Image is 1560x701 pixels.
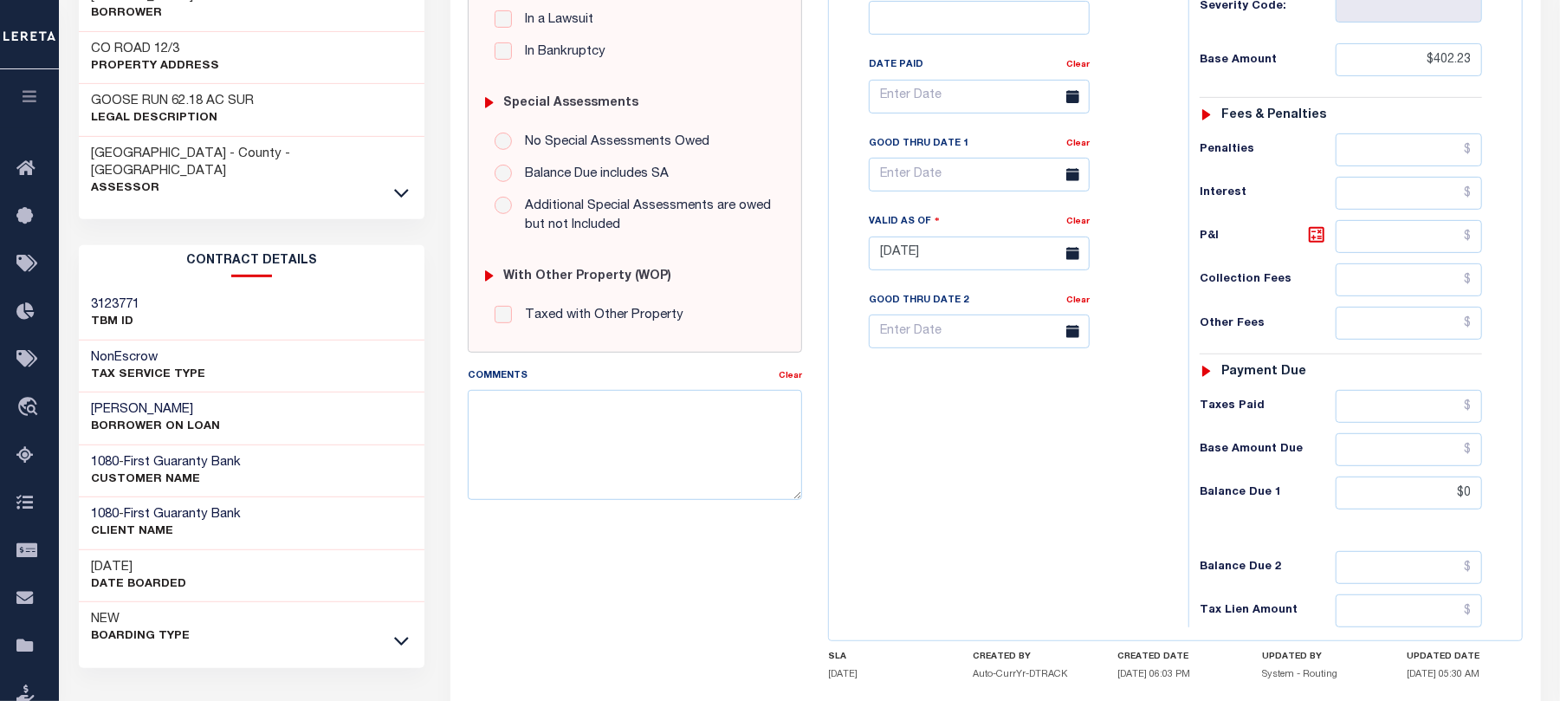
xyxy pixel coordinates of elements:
[92,508,120,521] span: 1080
[92,349,206,367] h3: NonEscrow
[828,670,858,679] span: [DATE]
[92,454,242,471] h3: -
[92,576,187,594] p: Date Boarded
[1117,652,1233,662] h4: CREATED DATE
[1336,594,1483,627] input: $
[92,146,412,180] h3: [GEOGRAPHIC_DATA] - County - [GEOGRAPHIC_DATA]
[79,245,425,277] h2: CONTRACT details
[1263,652,1379,662] h4: UPDATED BY
[92,314,140,331] p: TBM ID
[869,137,968,152] label: Good Thru Date 1
[92,419,221,436] p: BORROWER ON LOAN
[869,237,1090,270] input: Enter Date
[1336,43,1483,76] input: $
[516,10,593,30] label: In a Lawsuit
[92,296,140,314] h3: 3123771
[1408,652,1524,662] h4: UPDATED DATE
[92,611,191,628] h3: NEW
[92,456,120,469] span: 1080
[973,669,1089,680] h5: Auto-CurrYr-DTRACK
[973,652,1089,662] h4: CREATED BY
[16,397,44,419] i: travel_explore
[92,559,187,576] h3: [DATE]
[92,471,242,489] p: CUSTOMER Name
[504,96,639,111] h6: Special Assessments
[92,180,412,198] p: Assessor
[92,110,255,127] p: Legal Description
[1336,433,1483,466] input: $
[1066,140,1090,148] a: Clear
[1200,399,1335,413] h6: Taxes Paid
[468,369,528,384] label: Comments
[1221,108,1326,123] h6: Fees & Penalties
[516,133,709,153] label: No Special Assessments Owed
[1066,61,1090,69] a: Clear
[125,456,242,469] span: First Guaranty Bank
[869,213,940,230] label: Valid as Of
[1066,296,1090,305] a: Clear
[92,401,221,419] h3: [PERSON_NAME]
[92,93,255,110] h3: GOOSE RUN 62.18 AC SUR
[1066,217,1090,226] a: Clear
[869,158,1090,191] input: Enter Date
[1336,177,1483,210] input: $
[92,523,242,541] p: CLIENT Name
[92,5,194,23] p: Borrower
[1200,54,1335,68] h6: Base Amount
[516,306,683,326] label: Taxed with Other Property
[1200,317,1335,331] h6: Other Fees
[125,508,242,521] span: First Guaranty Bank
[1200,224,1335,249] h6: P&I
[516,42,605,62] label: In Bankruptcy
[1200,561,1335,574] h6: Balance Due 2
[92,41,220,58] h3: CO ROAD 12/3
[1408,669,1524,680] h5: [DATE] 05:30 AM
[1336,390,1483,423] input: $
[869,315,1090,348] input: Enter Date
[1336,220,1483,253] input: $
[1221,365,1306,380] h6: Payment due
[92,506,242,523] h3: -
[1117,669,1233,680] h5: [DATE] 06:03 PM
[504,269,672,284] h6: with Other Property (WOP)
[1200,186,1335,200] h6: Interest
[1200,143,1335,157] h6: Penalties
[1336,551,1483,584] input: $
[1200,273,1335,287] h6: Collection Fees
[1336,133,1483,166] input: $
[869,58,923,73] label: Date Paid
[516,165,669,185] label: Balance Due includes SA
[1200,604,1335,618] h6: Tax Lien Amount
[92,367,206,384] p: Tax Service Type
[1263,669,1379,680] h5: System - Routing
[828,652,944,662] h4: SLA
[92,628,191,646] p: Boarding Type
[1336,263,1483,296] input: $
[1200,486,1335,500] h6: Balance Due 1
[869,80,1090,114] input: Enter Date
[516,197,775,236] label: Additional Special Assessments are owed but not Included
[779,372,802,380] a: Clear
[1336,477,1483,510] input: $
[1336,307,1483,340] input: $
[1200,443,1335,457] h6: Base Amount Due
[92,58,220,75] p: Property Address
[869,294,968,308] label: Good Thru Date 2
